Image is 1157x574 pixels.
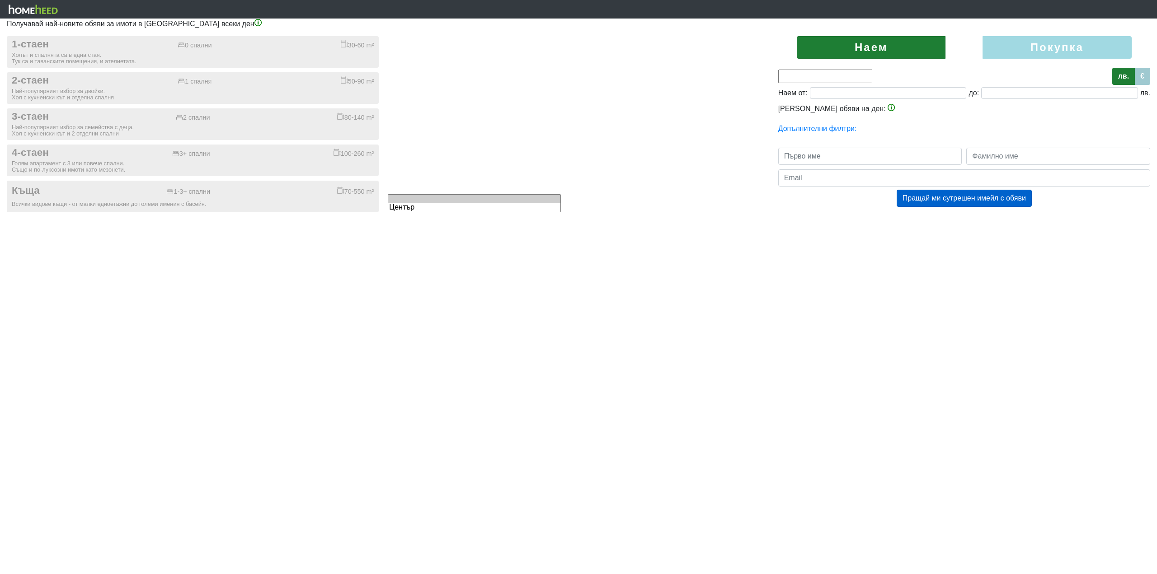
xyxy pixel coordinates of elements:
[12,52,374,65] div: Холът и спалнята са в една стая. Тук са и таванските помещения, и ателиетата.
[341,76,374,85] div: 50-90 m²
[778,169,1150,187] input: Email
[12,111,49,123] span: 3-стаен
[12,147,49,159] span: 4-стаен
[172,150,210,158] div: 3+ спални
[7,36,379,68] button: 1-стаен 0 спални 30-60 m² Холът и спалнята са в една стая.Тук са и таванските помещения, и ателие...
[12,75,49,87] span: 2-стаен
[166,188,210,196] div: 1-3+ спални
[341,40,374,49] div: 30-60 m²
[12,201,374,207] div: Всички видове къщи - от малки едноетажни до големи имения с басейн.
[12,124,374,137] div: Най-популярният избор за семейства с деца. Хол с кухненски кът и 2 отделни спални
[983,36,1131,59] label: Покупка
[969,88,979,98] div: до:
[1112,68,1135,85] label: лв.
[778,125,857,132] a: Допълнителни филтри:
[7,72,379,104] button: 2-стаен 1 спалня 50-90 m² Най-популярният избор за двойки.Хол с кухненски кът и отделна спалня
[1134,68,1150,85] label: €
[7,181,379,212] button: Къща 1-3+ спални 70-550 m² Всички видове къщи - от малки едноетажни до големи имения с басейн.
[778,148,962,165] input: Първо име
[966,148,1150,165] input: Фамилно име
[778,103,1150,114] div: [PERSON_NAME] обяви на ден:
[897,190,1032,207] button: Пращай ми сутрешен имейл с обяви
[337,187,374,196] div: 70-550 m²
[178,42,212,49] div: 0 спални
[178,78,212,85] div: 1 спалня
[12,185,40,197] span: Къща
[797,36,945,59] label: Наем
[334,149,374,158] div: 100-260 m²
[7,108,379,140] button: 3-стаен 2 спални 80-140 m² Най-популярният избор за семейства с деца.Хол с кухненски кът и 2 отде...
[12,38,49,51] span: 1-стаен
[7,145,379,176] button: 4-стаен 3+ спални 100-260 m² Голям апартамент с 3 или повече спални.Също и по-луксозни имоти като...
[337,112,374,121] div: 80-140 m²
[778,88,808,98] div: Наем от:
[888,104,895,111] img: Тук ти показваме средно по колко нови обяви, отговарящи на избраните филтри излизат за 1 ден. Т.е...
[176,114,210,121] div: 2 спални
[7,19,1150,29] p: Получавай най-новите обяви за имоти в [GEOGRAPHIC_DATA] всеки ден
[12,160,374,173] div: Голям апартамент с 3 или повече спални. Също и по-луксозни имоти като мезонети.
[1140,88,1150,98] div: лв.
[12,88,374,101] div: Най-популярният избор за двойки. Хол с кухненски кът и отделна спалня
[254,19,262,26] img: Първо избери колко стаен апартамент искаш. След това цъкни върху картата, за да избереш квартали....
[388,203,560,212] option: Център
